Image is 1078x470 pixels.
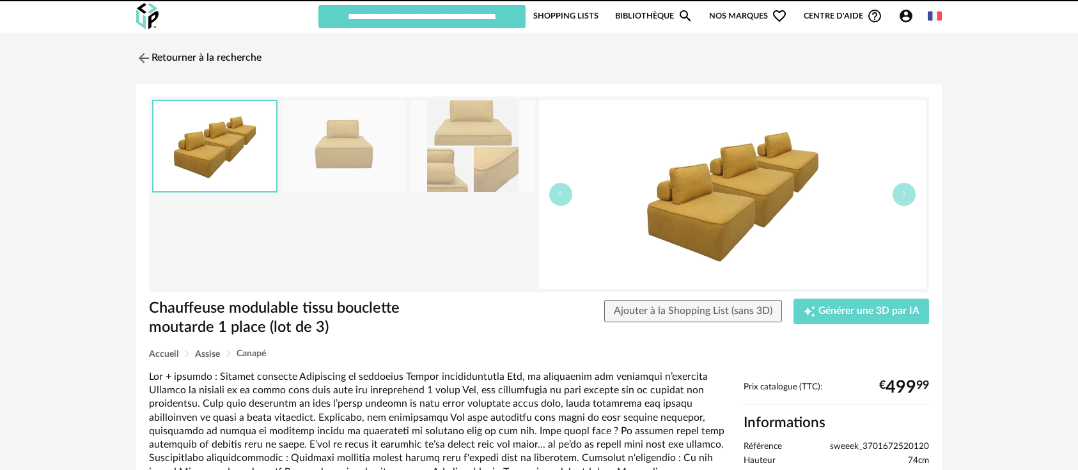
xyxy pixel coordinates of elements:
[149,299,467,338] h1: Chauffeuse modulable tissu bouclette moutarde 1 place (lot de 3)
[678,8,693,24] span: Magnify icon
[879,382,929,393] div: € 99
[136,44,262,72] a: Retourner à la recherche
[136,51,152,66] img: svg+xml;base64,PHN2ZyB3aWR0aD0iMjQiIGhlaWdodD0iMjQiIHZpZXdCb3g9IjAgMCAyNCAyNCIgZmlsbD0ibm9uZSIgeG...
[908,455,929,467] span: 74cm
[615,4,693,28] a: BibliothèqueMagnify icon
[830,441,929,453] span: sweeek_3701672520120
[744,382,929,405] div: Prix catalogue (TTC):
[744,455,776,467] span: Hauteur
[149,350,178,359] span: Accueil
[604,300,782,323] button: Ajouter à la Shopping List (sans 3D)
[744,414,929,432] h2: Informations
[533,4,598,28] a: Shopping Lists
[803,305,816,318] span: Creation icon
[898,8,914,24] span: Account Circle icon
[804,8,882,24] span: Centre d'aideHelp Circle Outline icon
[928,9,942,23] img: fr
[867,8,882,24] span: Help Circle Outline icon
[195,350,220,359] span: Assise
[793,299,929,324] button: Creation icon Générer une 3D par IA
[539,100,926,289] img: chauffeuse-modulable-tissu-bouclette-moutarde-1-place-lot-de-3.jpg
[136,3,159,29] img: OXP
[410,100,535,192] img: chauffeuse-modulable-tissu-bouclette-moutarde-1-place-lot-de-3.jpg
[818,306,919,317] span: Générer une 3D par IA
[282,100,406,192] img: chauffeuse-modulable-tissu-bouclette-moutarde-1-place-lot-de-3.jpg
[237,349,266,358] span: Canapé
[886,382,916,393] span: 499
[149,349,929,359] div: Breadcrumb
[898,8,919,24] span: Account Circle icon
[614,306,772,316] span: Ajouter à la Shopping List (sans 3D)
[772,8,787,24] span: Heart Outline icon
[709,4,787,28] span: Nos marques
[744,441,782,453] span: Référence
[153,101,276,191] img: chauffeuse-modulable-tissu-bouclette-moutarde-1-place-lot-de-3.jpg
